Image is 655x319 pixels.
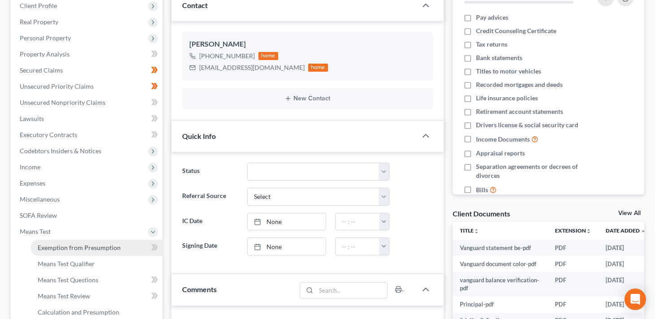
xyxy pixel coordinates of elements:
[548,240,598,256] td: PDF
[38,260,95,267] span: Means Test Qualifier
[476,135,530,144] span: Income Documents
[476,67,541,76] span: Titles to motor vehicles
[38,244,121,251] span: Exemption from Presumption
[598,297,653,313] td: [DATE]
[606,227,646,234] a: Date Added expand_more
[178,213,243,231] label: IC Date
[624,289,646,310] div: Open Intercom Messenger
[476,162,589,180] span: Separation agreements or decrees of divorces
[31,272,162,288] a: Means Test Questions
[476,121,578,129] span: Drivers license & social security card
[182,132,216,140] span: Quick Info
[13,78,162,95] a: Unsecured Priority Claims
[199,63,305,72] div: [EMAIL_ADDRESS][DOMAIN_NAME]
[31,288,162,304] a: Means Test Review
[618,210,641,216] a: View All
[13,62,162,78] a: Secured Claims
[476,53,522,62] span: Bank statements
[20,18,58,26] span: Real Property
[598,240,653,256] td: [DATE]
[453,240,548,256] td: Vanguard statement be-pdf
[178,188,243,206] label: Referral Source
[20,34,71,42] span: Personal Property
[316,283,387,298] input: Search...
[38,276,98,284] span: Means Test Questions
[460,227,479,234] a: Titleunfold_more
[258,52,278,60] div: home
[178,237,243,255] label: Signing Date
[476,94,538,103] span: Life insurance policies
[476,40,507,49] span: Tax returns
[20,115,44,122] span: Lawsuits
[182,285,217,293] span: Comments
[336,238,379,255] input: -- : --
[13,46,162,62] a: Property Analysis
[20,2,57,9] span: Client Profile
[453,297,548,313] td: Principal-pdf
[453,272,548,297] td: vanguard balance verification-pdf
[453,256,548,272] td: Vanguard document color-pdf
[31,240,162,256] a: Exemption from Presumption
[476,80,563,89] span: Recorded mortgages and deeds
[548,256,598,272] td: PDF
[20,179,45,187] span: Expenses
[476,185,488,194] span: Bills
[20,195,60,203] span: Miscellaneous
[336,213,379,230] input: -- : --
[586,228,591,234] i: unfold_more
[453,209,510,218] div: Client Documents
[13,127,162,143] a: Executory Contracts
[20,147,101,155] span: Codebtors Insiders & Notices
[248,238,326,255] a: None
[20,50,70,58] span: Property Analysis
[38,292,90,300] span: Means Test Review
[548,272,598,297] td: PDF
[20,228,51,235] span: Means Test
[248,213,326,230] a: None
[199,52,255,60] div: [PHONE_NUMBER]
[474,228,479,234] i: unfold_more
[476,107,563,116] span: Retirement account statements
[38,308,119,316] span: Calculation and Presumption
[555,227,591,234] a: Extensionunfold_more
[598,256,653,272] td: [DATE]
[598,272,653,297] td: [DATE]
[476,149,525,158] span: Appraisal reports
[641,228,646,234] i: expand_more
[20,99,105,106] span: Unsecured Nonpriority Claims
[13,111,162,127] a: Lawsuits
[476,26,556,35] span: Credit Counseling Certificate
[308,64,328,72] div: home
[548,297,598,313] td: PDF
[178,163,243,181] label: Status
[13,207,162,224] a: SOFA Review
[31,256,162,272] a: Means Test Qualifier
[476,13,508,22] span: Pay advices
[13,95,162,111] a: Unsecured Nonpriority Claims
[182,1,208,9] span: Contact
[20,211,57,219] span: SOFA Review
[20,66,63,74] span: Secured Claims
[20,82,94,90] span: Unsecured Priority Claims
[189,95,426,102] button: New Contact
[20,131,77,138] span: Executory Contracts
[20,163,40,171] span: Income
[189,39,426,50] div: [PERSON_NAME]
